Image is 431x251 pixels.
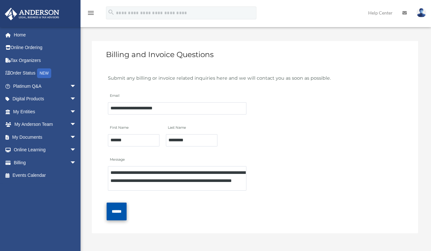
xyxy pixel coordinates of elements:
img: User Pic [417,8,426,17]
a: Online Learningarrow_drop_down [5,144,86,156]
span: arrow_drop_down [70,156,83,169]
a: My Entitiesarrow_drop_down [5,105,86,118]
a: Billingarrow_drop_down [5,156,86,169]
a: Tax Organizers [5,54,86,67]
img: Anderson Advisors Platinum Portal [3,8,61,20]
span: arrow_drop_down [70,118,83,131]
div: Submit any billing or invoice related inquiries here and we will contact you as soon as possible. [108,74,402,82]
label: First Name [108,125,130,132]
span: arrow_drop_down [70,105,83,118]
a: My Documentsarrow_drop_down [5,131,86,144]
span: arrow_drop_down [70,93,83,106]
a: Order StatusNEW [5,67,86,80]
a: Home [5,28,86,41]
i: menu [87,9,95,17]
label: Last Name [166,125,188,132]
label: Message [108,156,172,164]
a: menu [87,11,95,17]
label: Email [108,93,172,100]
div: NEW [37,68,51,78]
span: arrow_drop_down [70,80,83,93]
span: arrow_drop_down [70,144,83,157]
a: Online Ordering [5,41,86,54]
a: Platinum Q&Aarrow_drop_down [5,80,86,93]
a: Digital Productsarrow_drop_down [5,93,86,105]
a: My Anderson Teamarrow_drop_down [5,118,86,131]
a: Events Calendar [5,169,86,182]
h3: Billing and Invoice Questions [92,41,418,68]
span: arrow_drop_down [70,131,83,144]
i: search [108,9,115,16]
